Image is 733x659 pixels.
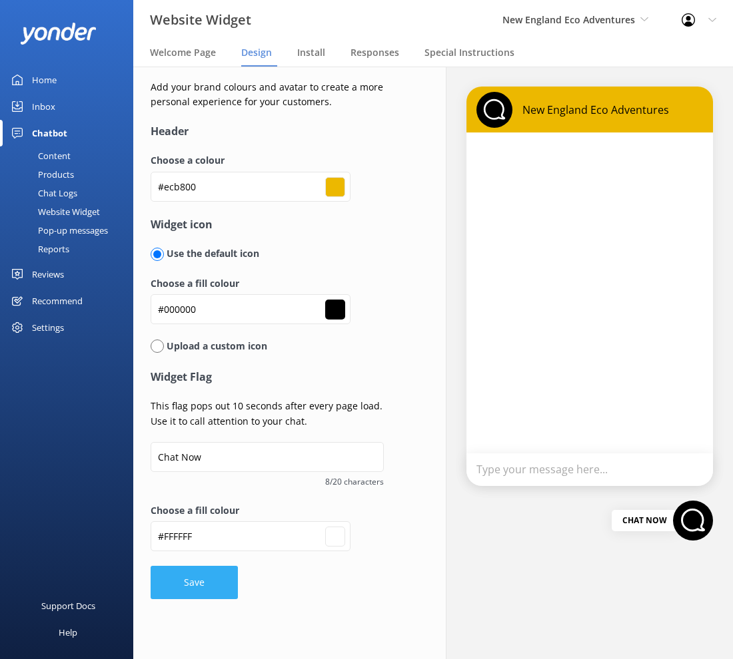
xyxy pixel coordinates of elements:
[8,202,133,221] a: Website Widget
[32,93,55,120] div: Inbox
[151,566,238,599] button: Save
[32,67,57,93] div: Home
[164,246,259,261] p: Use the default icon
[151,123,394,140] h4: Header
[151,503,394,518] label: Choose a fill colour
[612,510,678,531] div: Chat Now
[32,120,67,146] div: Chatbot
[151,216,394,234] h4: Widget icon
[59,619,77,646] div: Help
[151,521,351,551] input: #fcfcfcf
[8,221,108,240] div: Pop-up messages
[151,153,394,168] label: Choose a colour
[8,165,133,184] a: Products
[466,453,713,486] div: Type your message here...
[32,288,83,314] div: Recommend
[8,202,100,221] div: Website Widget
[8,221,133,240] a: Pop-up messages
[8,165,74,184] div: Products
[297,46,325,59] span: Install
[164,339,267,353] p: Upload a custom icon
[151,442,384,472] input: Chat
[32,261,64,288] div: Reviews
[8,184,77,202] div: Chat Logs
[150,9,251,31] h3: Website Widget
[151,475,384,488] span: 8/20 characters
[8,240,133,258] a: Reports
[8,146,71,165] div: Content
[8,240,69,258] div: Reports
[151,369,394,386] h4: Widget Flag
[512,103,669,117] p: New England Eco Adventures
[502,13,635,26] span: New England Eco Adventures
[32,314,64,341] div: Settings
[351,46,399,59] span: Responses
[8,146,133,165] a: Content
[41,592,95,619] div: Support Docs
[20,23,97,45] img: yonder-white-logo.png
[241,46,272,59] span: Design
[424,46,514,59] span: Special Instructions
[8,184,133,202] a: Chat Logs
[151,80,394,110] p: Add your brand colours and avatar to create a more personal experience for your customers.
[150,46,216,59] span: Welcome Page
[151,399,394,429] p: This flag pops out 10 seconds after every page load. Use it to call attention to your chat.
[151,276,394,291] label: Choose a fill colour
